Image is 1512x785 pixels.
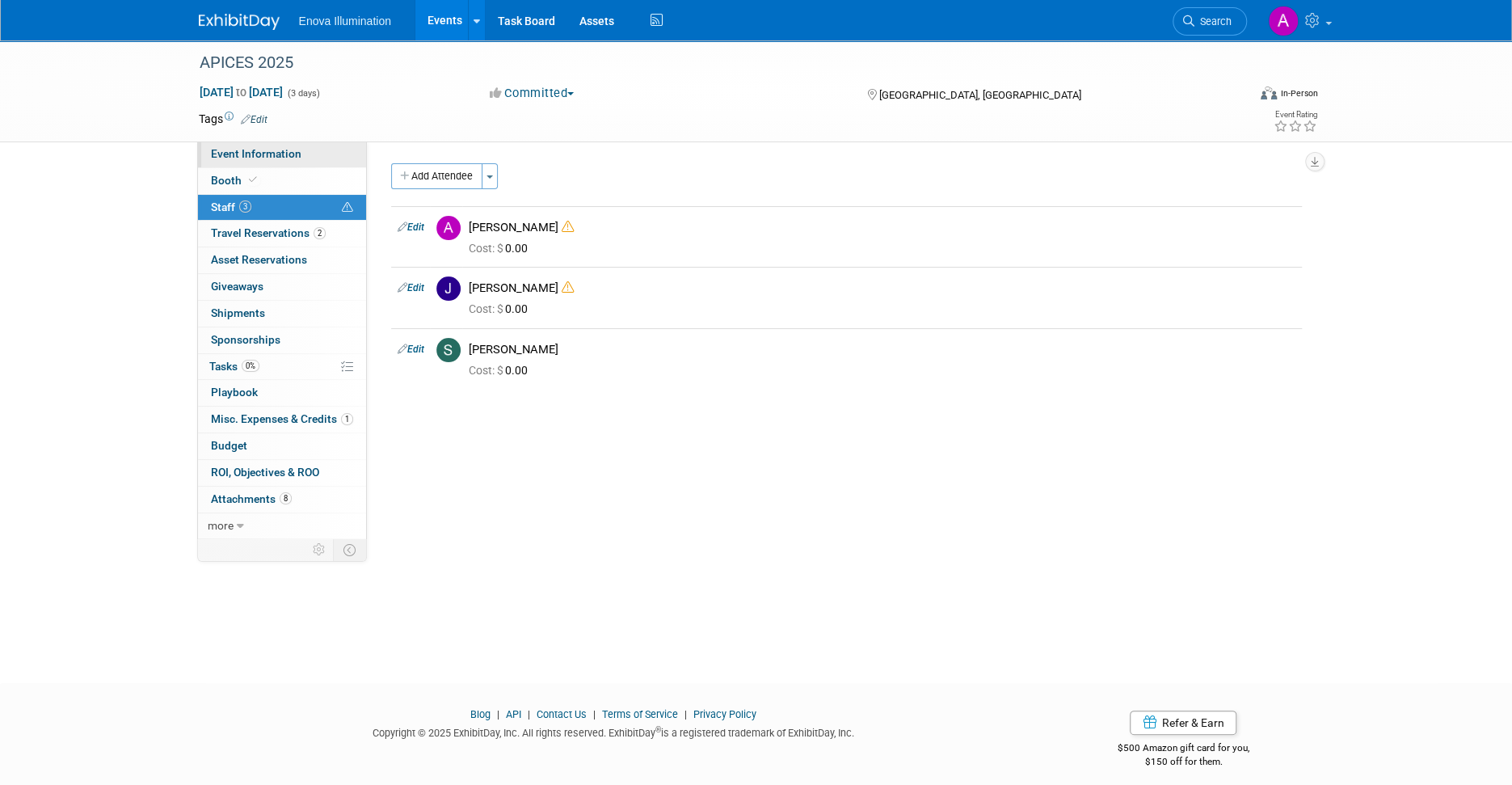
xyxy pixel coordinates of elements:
span: Potential Scheduling Conflict -- at least one attendee is tagged in another overlapping event. [342,200,353,215]
span: Playbook [211,386,258,399]
i: Double-book Warning! [562,221,574,233]
a: Booth [198,168,366,194]
a: Event Information [198,141,366,167]
a: Sponsorships [198,327,366,353]
img: Abby Nelson [1268,6,1299,36]
a: Privacy Policy [693,708,756,720]
img: A.jpg [436,216,461,240]
span: 1 [341,413,353,425]
span: Cost: $ [469,242,505,255]
a: Asset Reservations [198,247,366,273]
span: [DATE] [DATE] [199,85,284,99]
a: Playbook [198,380,366,406]
img: Format-Inperson.png [1261,87,1277,99]
div: $500 Amazon gift card for you, [1053,731,1314,768]
div: $150 off for them. [1053,755,1314,769]
div: APICES 2025 [194,49,1223,78]
img: J.jpg [436,276,461,301]
span: Sponsorships [211,333,280,346]
span: Cost: $ [469,302,505,315]
span: (3 days) [286,88,320,99]
span: 0.00 [469,242,534,255]
span: 3 [239,200,251,213]
a: API [506,708,521,720]
span: Booth [211,174,260,187]
span: Event Information [211,147,301,160]
div: [PERSON_NAME] [469,342,1295,357]
span: Enova Illumination [299,15,391,27]
img: S.jpg [436,338,461,362]
sup: ® [655,725,661,734]
a: Misc. Expenses & Credits1 [198,407,366,433]
span: Misc. Expenses & Credits [211,412,353,425]
a: Contact Us [537,708,587,720]
div: [PERSON_NAME] [469,281,1295,296]
span: Budget [211,439,247,452]
div: [PERSON_NAME] [469,220,1295,235]
span: more [208,519,234,532]
span: 8 [280,492,292,504]
span: | [493,708,503,720]
a: Shipments [198,301,366,327]
a: more [198,513,366,539]
span: Travel Reservations [211,226,326,239]
img: ExhibitDay [199,14,280,30]
button: Add Attendee [391,163,482,189]
td: Tags [199,111,267,127]
a: Edit [241,114,267,125]
a: Edit [398,282,424,293]
div: Copyright © 2025 ExhibitDay, Inc. All rights reserved. ExhibitDay is a registered trademark of Ex... [199,722,1030,741]
span: | [680,708,691,720]
span: to [234,86,249,99]
span: Shipments [211,306,265,319]
div: In-Person [1279,87,1317,99]
a: Travel Reservations2 [198,221,366,247]
span: Tasks [209,360,259,373]
td: Personalize Event Tab Strip [305,539,334,560]
span: Staff [211,200,251,213]
span: [GEOGRAPHIC_DATA], [GEOGRAPHIC_DATA] [879,89,1081,101]
a: Blog [470,708,491,720]
span: ROI, Objectives & ROO [211,466,319,479]
span: Attachments [211,492,292,505]
span: | [524,708,534,720]
a: Budget [198,433,366,459]
a: Edit [398,222,424,233]
a: Refer & Earn [1130,711,1236,735]
div: Event Rating [1273,111,1316,119]
span: 2 [314,227,326,239]
a: Attachments8 [198,487,366,513]
span: Cost: $ [469,364,505,377]
a: ROI, Objectives & ROO [198,460,366,486]
span: Giveaways [211,280,263,293]
span: | [589,708,600,720]
td: Toggle Event Tabs [333,539,366,560]
i: Double-book Warning! [562,281,574,293]
span: Search [1194,15,1232,27]
a: Search [1173,7,1247,36]
a: Edit [398,344,424,355]
a: Staff3 [198,195,366,221]
a: Giveaways [198,274,366,300]
span: 0.00 [469,302,534,315]
a: Tasks0% [198,354,366,380]
span: Asset Reservations [211,253,307,266]
a: Terms of Service [602,708,678,720]
i: Booth reservation complete [249,175,257,184]
div: Event Format [1152,84,1318,108]
span: 0.00 [469,364,534,377]
span: 0% [242,360,259,372]
button: Committed [484,85,580,102]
